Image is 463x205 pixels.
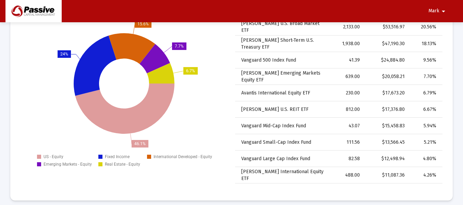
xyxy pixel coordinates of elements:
td: [PERSON_NAME] U.S. REIT ETF [235,101,329,118]
td: [PERSON_NAME] Emerging Markets Equity ETF [235,68,329,85]
div: 4.26% [414,172,436,179]
div: 5.21% [414,139,436,146]
div: 6.67% [414,106,436,113]
td: 111.56 [329,134,364,151]
td: Vanguard Mid-Cap Index Fund [235,118,329,134]
div: 9.56% [414,57,436,64]
td: $11,087.36 [365,167,410,183]
div: Data grid [235,2,443,183]
img: Dashboard [11,4,57,18]
div: 6.79% [414,90,436,97]
button: Mark [420,4,456,18]
td: $12,498.94 [365,151,410,167]
text: US - Equity [44,154,63,159]
td: $20,058.21 [365,68,410,85]
td: $17,673.20 [365,85,410,101]
td: [PERSON_NAME] Short-Term U.S. Treasury ETF [235,36,329,52]
td: 41.39 [329,52,364,68]
div: 18.13% [414,40,436,47]
td: $53,516.97 [365,19,410,36]
text: Emerging Markets - Equity [44,162,92,167]
div: 5.94% [414,123,436,129]
span: Mark [428,8,439,14]
td: 230.00 [329,85,364,101]
text: 6.7% [186,68,195,73]
td: 488.00 [329,167,364,183]
td: 1,938.00 [329,36,364,52]
td: Vanguard Large Cap Index Fund [235,151,329,167]
mat-icon: arrow_drop_down [439,4,448,18]
div: 4.80% [414,155,436,162]
text: Fixed Income [105,154,130,159]
div: 20.56% [414,24,436,30]
td: Avantis International Equity ETF [235,85,329,101]
td: Vanguard 500 Index Fund [235,52,329,68]
td: 639.00 [329,68,364,85]
td: $24,884.80 [365,52,410,68]
td: $15,458.83 [365,118,410,134]
td: $13,566.45 [365,134,410,151]
text: 46.1% [134,141,146,146]
div: 7.70% [414,73,436,80]
td: $47,190.30 [365,36,410,52]
td: [PERSON_NAME] International Equity ETF [235,167,329,183]
td: 2,133.00 [329,19,364,36]
text: Real Estate - Equity [105,162,140,167]
td: $17,376.80 [365,101,410,118]
td: [PERSON_NAME] U.S. Broad Market ETF [235,19,329,36]
td: 43.07 [329,118,364,134]
td: 812.00 [329,101,364,118]
text: 24% [60,52,68,56]
text: International Developed - Equity [154,154,212,159]
td: 82.58 [329,151,364,167]
text: 15.6% [137,22,149,26]
text: 7.7% [175,44,184,49]
td: Vanguard Small-Cap Index Fund [235,134,329,151]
